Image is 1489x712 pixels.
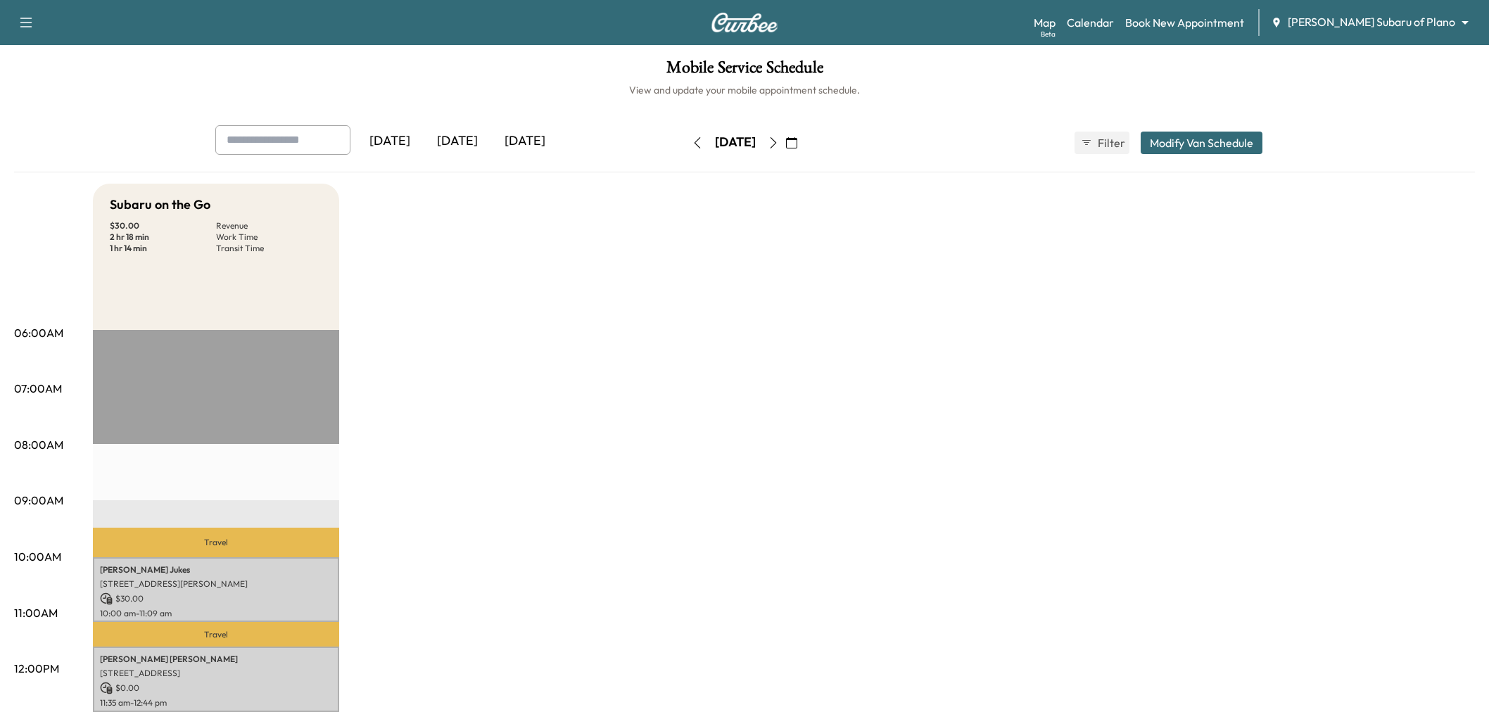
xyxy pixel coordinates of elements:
button: Filter [1075,132,1129,154]
a: Book New Appointment [1125,14,1244,31]
p: 12:00PM [14,660,59,677]
h6: View and update your mobile appointment schedule. [14,83,1475,97]
p: 07:00AM [14,380,62,397]
p: [STREET_ADDRESS] [100,668,332,679]
p: Revenue [216,220,322,231]
p: Work Time [216,231,322,243]
p: [PERSON_NAME] Jukes [100,564,332,576]
h5: Subaru on the Go [110,195,210,215]
p: Travel [93,622,339,647]
p: 2 hr 18 min [110,231,216,243]
p: Transit Time [216,243,322,254]
div: [DATE] [715,134,756,151]
p: $ 30.00 [100,592,332,605]
p: 10:00AM [14,548,61,565]
button: Modify Van Schedule [1141,132,1262,154]
div: [DATE] [424,125,491,158]
a: Calendar [1067,14,1114,31]
span: Filter [1098,134,1123,151]
div: [DATE] [491,125,559,158]
p: 09:00AM [14,492,63,509]
span: [PERSON_NAME] Subaru of Plano [1288,14,1455,30]
h1: Mobile Service Schedule [14,59,1475,83]
p: 11:00AM [14,604,58,621]
p: 08:00AM [14,436,63,453]
p: Travel [93,528,339,557]
p: 1 hr 14 min [110,243,216,254]
p: [PERSON_NAME] [PERSON_NAME] [100,654,332,665]
p: $ 0.00 [100,682,332,694]
div: [DATE] [356,125,424,158]
p: [STREET_ADDRESS][PERSON_NAME] [100,578,332,590]
p: 11:35 am - 12:44 pm [100,697,332,708]
a: MapBeta [1034,14,1056,31]
img: Curbee Logo [711,13,778,32]
p: 10:00 am - 11:09 am [100,608,332,619]
div: Beta [1041,29,1056,39]
p: $ 30.00 [110,220,216,231]
p: 06:00AM [14,324,63,341]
